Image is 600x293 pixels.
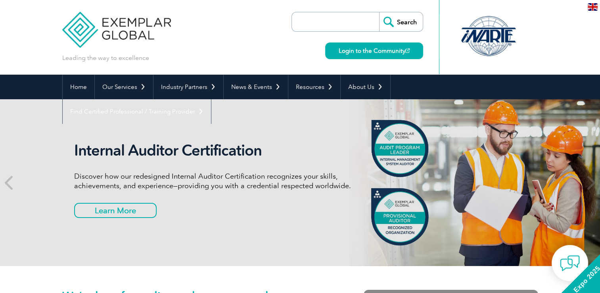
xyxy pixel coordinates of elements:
[588,3,598,11] img: en
[74,203,157,218] a: Learn More
[405,48,410,53] img: open_square.png
[153,75,223,99] a: Industry Partners
[288,75,340,99] a: Resources
[62,54,149,62] p: Leading the way to excellence
[325,42,423,59] a: Login to the Community
[341,75,390,99] a: About Us
[95,75,153,99] a: Our Services
[560,253,580,273] img: contact-chat.png
[63,75,94,99] a: Home
[224,75,288,99] a: News & Events
[74,141,372,160] h2: Internal Auditor Certification
[63,99,211,124] a: Find Certified Professional / Training Provider
[379,12,423,31] input: Search
[74,172,372,191] p: Discover how our redesigned Internal Auditor Certification recognizes your skills, achievements, ...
